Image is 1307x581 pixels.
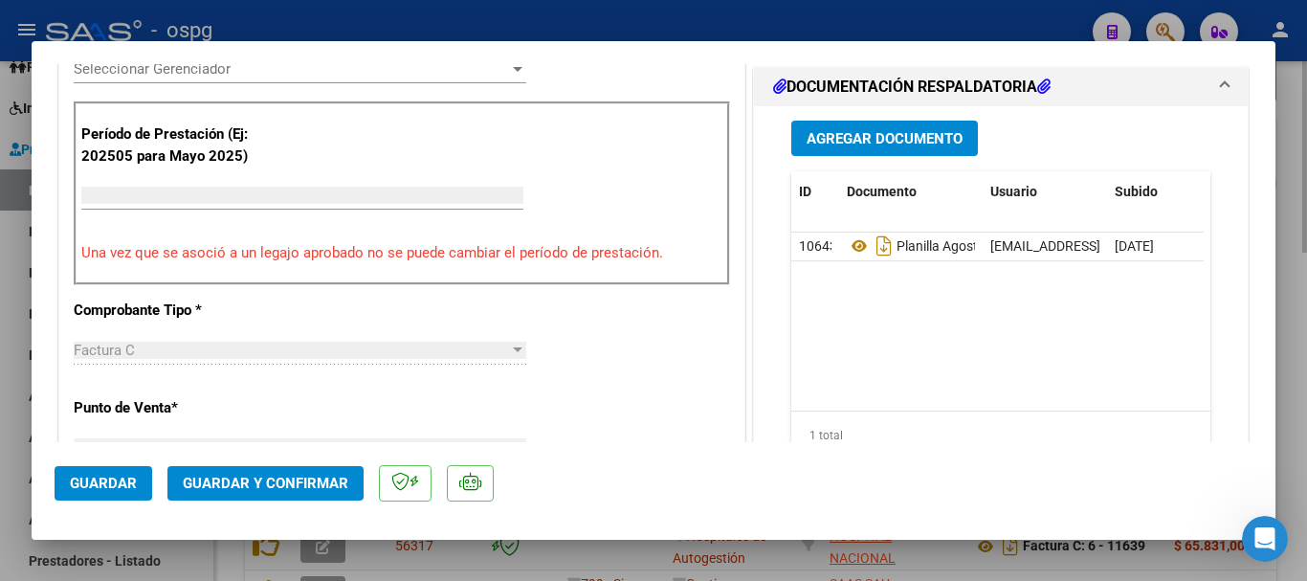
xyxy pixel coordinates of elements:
datatable-header-cell: ID [791,171,839,212]
button: Guardar [55,466,152,501]
h1: DOCUMENTACIÓN RESPALDATORIA [773,76,1051,99]
datatable-header-cell: Documento [839,171,983,212]
span: Seleccionar Gerenciador [74,60,509,78]
datatable-header-cell: Subido [1107,171,1203,212]
span: ID [799,184,811,199]
i: Descargar documento [872,231,897,261]
span: Subido [1115,184,1158,199]
p: Comprobante Tipo * [74,300,271,322]
p: Período de Prestación (Ej: 202505 para Mayo 2025) [81,123,274,167]
span: Planilla Agosto Lobos [847,238,1026,254]
span: 10643 [799,238,837,254]
span: Usuario [990,184,1037,199]
span: [DATE] [1115,238,1154,254]
div: DOCUMENTACIÓN RESPALDATORIA [754,106,1248,503]
span: Agregar Documento [807,130,963,147]
button: Agregar Documento [791,121,978,156]
div: 1 total [791,412,1210,459]
iframe: Intercom live chat [1242,516,1288,562]
p: Punto de Venta [74,397,271,419]
span: Guardar [70,475,137,492]
mat-expansion-panel-header: DOCUMENTACIÓN RESPALDATORIA [754,68,1248,106]
span: Factura C [74,342,135,359]
datatable-header-cell: Acción [1203,171,1298,212]
span: Guardar y Confirmar [183,475,348,492]
span: Documento [847,184,917,199]
datatable-header-cell: Usuario [983,171,1107,212]
button: Guardar y Confirmar [167,466,364,501]
p: Una vez que se asoció a un legajo aprobado no se puede cambiar el período de prestación. [81,242,722,264]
